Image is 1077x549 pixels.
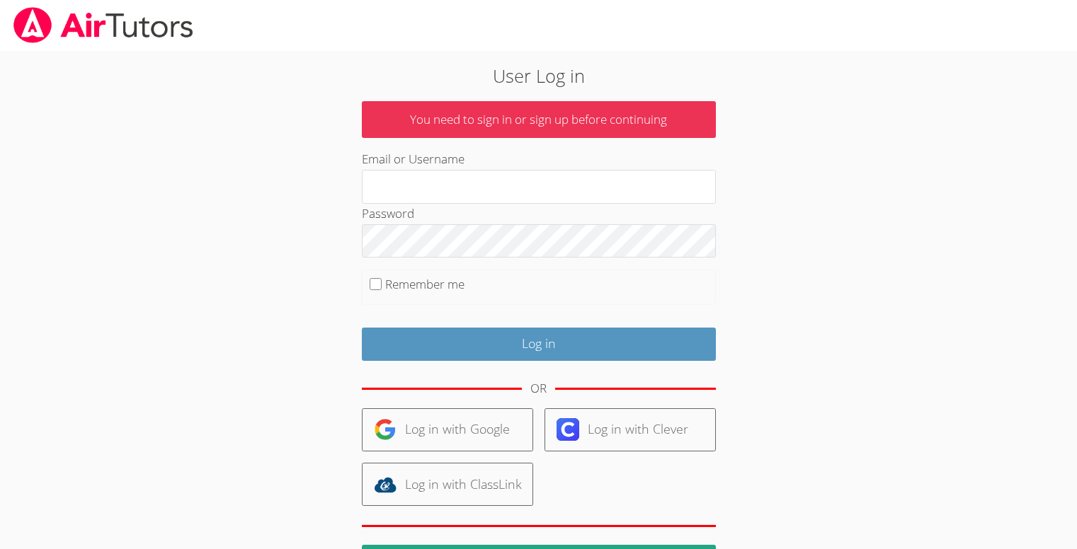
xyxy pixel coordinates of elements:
a: Log in with ClassLink [362,463,533,506]
p: You need to sign in or sign up before continuing [362,101,716,139]
div: OR [530,378,547,399]
label: Email or Username [362,151,465,167]
a: Log in with Google [362,408,533,451]
img: classlink-logo-d6bb404cc1216ec64c9a2012d9dc4662098be43eaf13dc465df04b49fa7ab582.svg [374,473,397,496]
label: Password [362,205,414,221]
a: Log in with Clever [545,408,716,451]
h2: User Log in [248,62,829,89]
img: clever-logo-6eab21bc6e7a338710f1a6ff85c0baf02591cd810cc4098c63d3a4b26e2feb20.svg [557,418,579,441]
label: Remember me [385,276,465,292]
img: airtutors_banner-c4298cdbf04f3fff15de1276eac7730deb9818008684d7c2e4769d2f7ddbe033.png [12,7,195,43]
img: google-logo-50288ca7cdecda66e5e0955fdab243c47b7ad437acaf1139b6f446037453330a.svg [374,418,397,441]
input: Log in [362,328,716,361]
